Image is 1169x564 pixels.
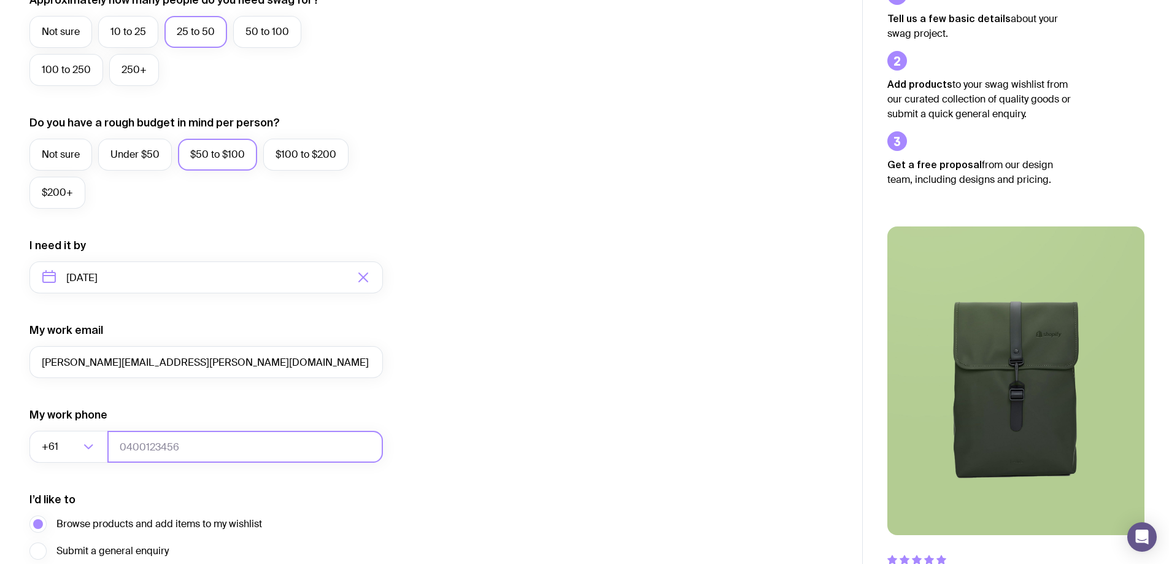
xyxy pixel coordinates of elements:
[29,16,92,48] label: Not sure
[29,323,103,338] label: My work email
[233,16,301,48] label: 50 to 100
[29,408,107,422] label: My work phone
[887,157,1071,187] p: from our design team, including designs and pricing.
[56,517,262,531] span: Browse products and add items to my wishlist
[29,139,92,171] label: Not sure
[29,54,103,86] label: 100 to 250
[61,431,80,463] input: Search for option
[29,346,383,378] input: you@email.com
[29,261,383,293] input: Select a target date
[56,544,169,558] span: Submit a general enquiry
[29,238,86,253] label: I need it by
[887,77,1071,122] p: to your swag wishlist from our curated collection of quality goods or submit a quick general enqu...
[107,431,383,463] input: 0400123456
[29,177,85,209] label: $200+
[887,159,982,170] strong: Get a free proposal
[42,431,61,463] span: +61
[109,54,159,86] label: 250+
[29,492,75,507] label: I’d like to
[98,16,158,48] label: 10 to 25
[98,139,172,171] label: Under $50
[263,139,349,171] label: $100 to $200
[164,16,227,48] label: 25 to 50
[887,13,1011,24] strong: Tell us a few basic details
[29,431,108,463] div: Search for option
[887,79,952,90] strong: Add products
[1127,522,1157,552] div: Open Intercom Messenger
[887,11,1071,41] p: about your swag project.
[178,139,257,171] label: $50 to $100
[29,115,280,130] label: Do you have a rough budget in mind per person?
